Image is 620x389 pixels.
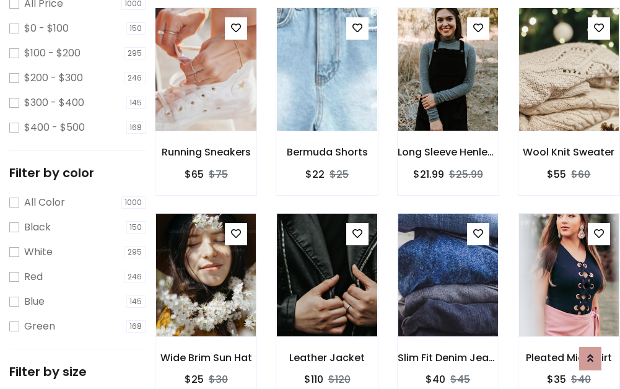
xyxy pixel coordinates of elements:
[209,372,228,387] del: $30
[24,245,53,260] label: White
[124,72,146,84] span: 246
[155,352,256,364] h6: Wide Brim Sun Hat
[121,196,146,209] span: 1000
[547,168,566,180] h6: $55
[24,269,43,284] label: Red
[24,46,81,61] label: $100 - $200
[124,246,146,258] span: 295
[24,195,65,210] label: All Color
[155,146,256,158] h6: Running Sneakers
[24,294,45,309] label: Blue
[24,220,51,235] label: Black
[571,372,591,387] del: $40
[209,167,228,181] del: $75
[398,146,499,158] h6: Long Sleeve Henley T-Shirt
[276,146,377,158] h6: Bermuda Shorts
[328,372,351,387] del: $120
[330,167,349,181] del: $25
[126,97,146,109] span: 145
[398,352,499,364] h6: Slim Fit Denim Jeans
[24,120,85,135] label: $400 - $500
[126,320,146,333] span: 168
[124,271,146,283] span: 246
[450,372,470,387] del: $45
[9,165,146,180] h5: Filter by color
[126,121,146,134] span: 168
[426,374,445,385] h6: $40
[304,374,323,385] h6: $110
[124,47,146,59] span: 295
[547,374,566,385] h6: $35
[185,168,204,180] h6: $65
[276,352,377,364] h6: Leather Jacket
[449,167,483,181] del: $25.99
[305,168,325,180] h6: $22
[24,319,55,334] label: Green
[126,295,146,308] span: 145
[126,22,146,35] span: 150
[9,364,146,379] h5: Filter by size
[185,374,204,385] h6: $25
[413,168,444,180] h6: $21.99
[518,352,619,364] h6: Pleated Midi Skirt
[24,71,83,85] label: $200 - $300
[518,146,619,158] h6: Wool Knit Sweater
[24,21,69,36] label: $0 - $100
[571,167,590,181] del: $60
[126,221,146,234] span: 150
[24,95,84,110] label: $300 - $400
